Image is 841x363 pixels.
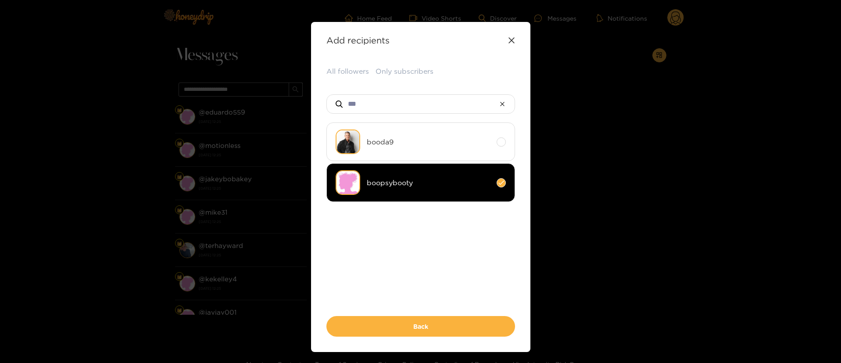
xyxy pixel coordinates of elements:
button: Only subscribers [376,66,433,76]
button: Back [326,316,515,337]
button: All followers [326,66,369,76]
span: booda9 [367,137,490,147]
img: xocgr-male-model-photography-fort-lauderdale-0016.jpg [336,129,360,154]
strong: Add recipients [326,35,390,45]
img: no-avatar.png [336,170,360,195]
span: boopsybooty [367,178,490,188]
